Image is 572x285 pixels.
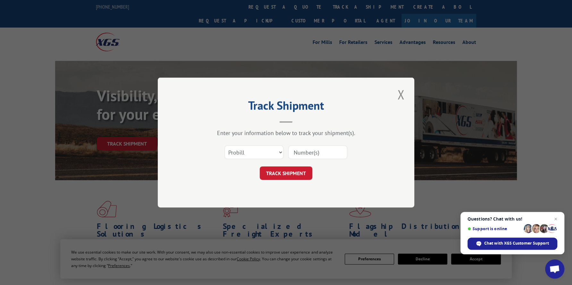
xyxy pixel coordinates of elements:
[395,86,406,103] button: Close modal
[190,101,382,113] h2: Track Shipment
[467,226,521,231] span: Support is online
[467,238,557,250] span: Chat with XGS Customer Support
[467,216,557,222] span: Questions? Chat with us!
[288,146,347,159] input: Number(s)
[190,129,382,137] div: Enter your information below to track your shipment(s).
[260,166,312,180] button: TRACK SHIPMENT
[545,259,564,279] a: Open chat
[484,240,549,246] span: Chat with XGS Customer Support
